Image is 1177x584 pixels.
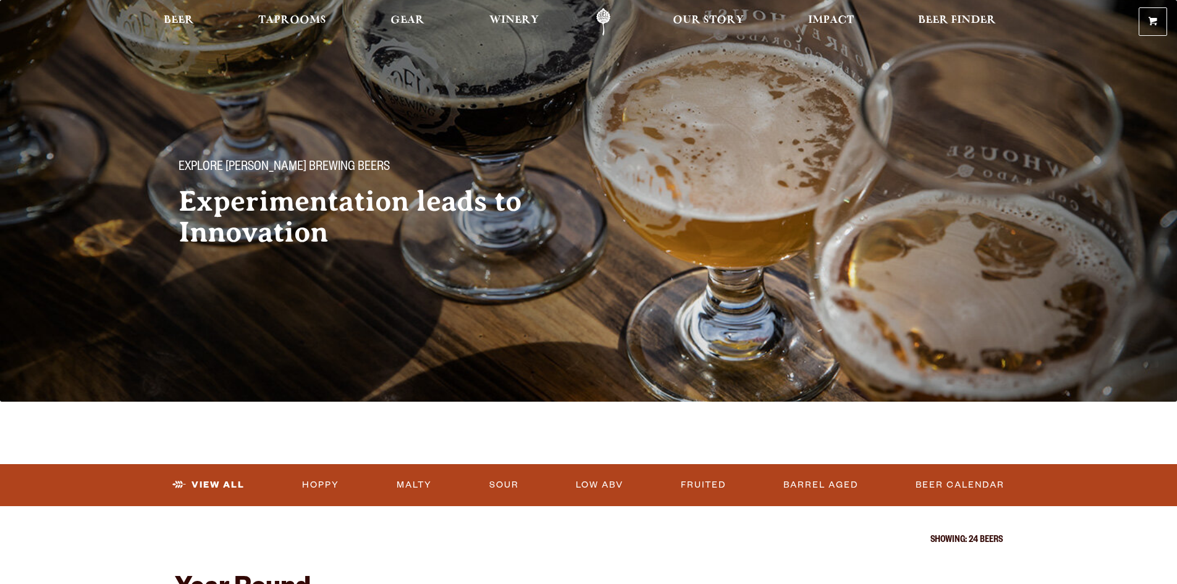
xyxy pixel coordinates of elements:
[175,536,1003,546] p: Showing: 24 Beers
[164,15,194,25] span: Beer
[481,8,547,36] a: Winery
[778,471,863,499] a: Barrel Aged
[392,471,437,499] a: Malty
[250,8,334,36] a: Taprooms
[800,8,862,36] a: Impact
[665,8,752,36] a: Our Story
[489,15,539,25] span: Winery
[382,8,432,36] a: Gear
[484,471,524,499] a: Sour
[673,15,744,25] span: Our Story
[910,8,1004,36] a: Beer Finder
[911,471,1010,499] a: Beer Calendar
[179,186,564,248] h2: Experimentation leads to Innovation
[167,471,250,499] a: View All
[571,471,628,499] a: Low ABV
[390,15,424,25] span: Gear
[808,15,854,25] span: Impact
[258,15,326,25] span: Taprooms
[676,471,731,499] a: Fruited
[179,160,390,176] span: Explore [PERSON_NAME] Brewing Beers
[156,8,202,36] a: Beer
[580,8,626,36] a: Odell Home
[918,15,996,25] span: Beer Finder
[297,471,344,499] a: Hoppy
